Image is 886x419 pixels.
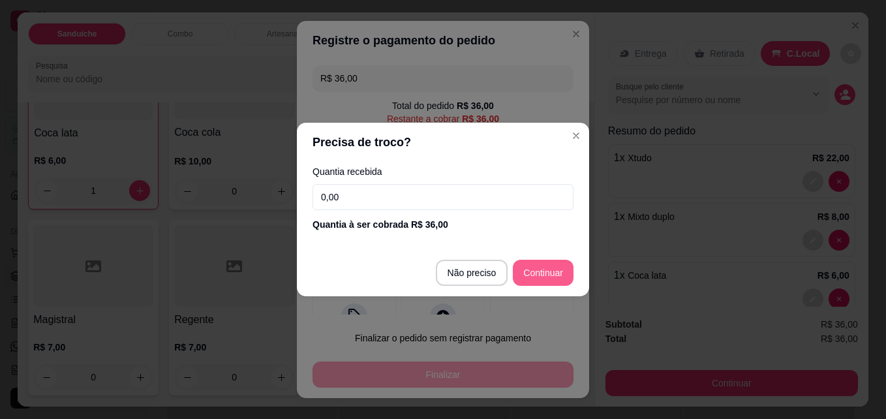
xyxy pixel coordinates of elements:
button: Continuar [513,260,573,286]
header: Precisa de troco? [297,123,589,162]
div: Quantia à ser cobrada R$ 36,00 [313,218,573,231]
button: Close [566,125,587,146]
label: Quantia recebida [313,167,573,176]
button: Não preciso [436,260,508,286]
